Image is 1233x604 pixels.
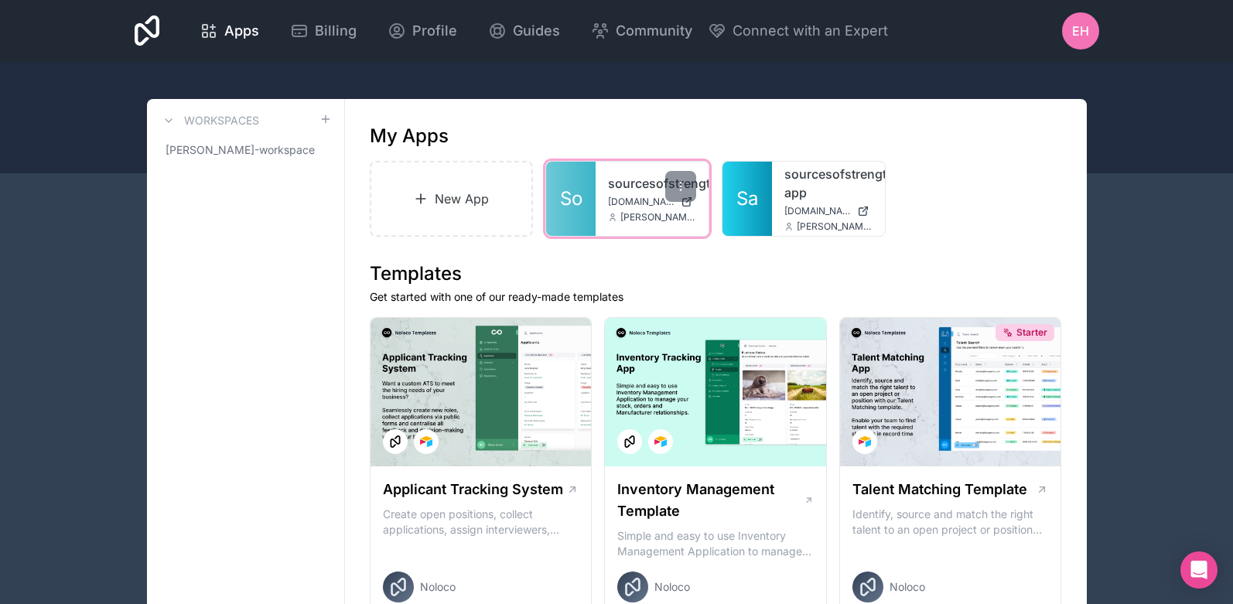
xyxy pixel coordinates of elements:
a: Sa [722,162,772,236]
div: Open Intercom Messenger [1180,551,1218,589]
span: [DOMAIN_NAME] [608,196,675,208]
a: [PERSON_NAME]-workspace [159,136,332,164]
a: So [546,162,596,236]
span: Billing [315,20,357,42]
span: Profile [412,20,457,42]
a: Profile [375,14,470,48]
button: Connect with an Expert [708,20,888,42]
p: Simple and easy to use Inventory Management Application to manage your stock, orders and Manufact... [617,528,814,559]
a: Guides [476,14,572,48]
span: Sa [736,186,758,211]
h1: Templates [370,261,1062,286]
a: sourcesofstrength [608,174,696,193]
span: Noloco [654,579,690,595]
a: Apps [187,14,272,48]
img: Airtable Logo [420,435,432,448]
p: Get started with one of our ready-made templates [370,289,1062,305]
span: [PERSON_NAME][EMAIL_ADDRESS][DOMAIN_NAME] [620,211,696,224]
h1: Talent Matching Template [852,479,1027,500]
a: [DOMAIN_NAME] [608,196,696,208]
p: Identify, source and match the right talent to an open project or position with our Talent Matchi... [852,507,1049,537]
a: Workspaces [159,111,259,130]
img: Airtable Logo [859,435,871,448]
h3: Workspaces [184,113,259,128]
span: Connect with an Expert [733,20,888,42]
span: Starter [1016,326,1047,339]
span: Noloco [890,579,925,595]
h1: Inventory Management Template [617,479,803,522]
a: Billing [278,14,369,48]
span: Noloco [420,579,456,595]
span: [DOMAIN_NAME] [784,205,851,217]
a: Community [579,14,705,48]
span: Guides [513,20,560,42]
a: sourcesofstrength-app [784,165,873,202]
span: Community [616,20,692,42]
span: EH [1072,22,1089,40]
h1: Applicant Tracking System [383,479,563,500]
span: [PERSON_NAME][EMAIL_ADDRESS][DOMAIN_NAME] [797,220,873,233]
a: New App [370,161,534,237]
p: Create open positions, collect applications, assign interviewers, centralise candidate feedback a... [383,507,579,537]
a: [DOMAIN_NAME] [784,205,873,217]
span: [PERSON_NAME]-workspace [166,142,315,158]
span: Apps [224,20,259,42]
span: So [560,186,582,211]
h1: My Apps [370,124,449,148]
img: Airtable Logo [654,435,667,448]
